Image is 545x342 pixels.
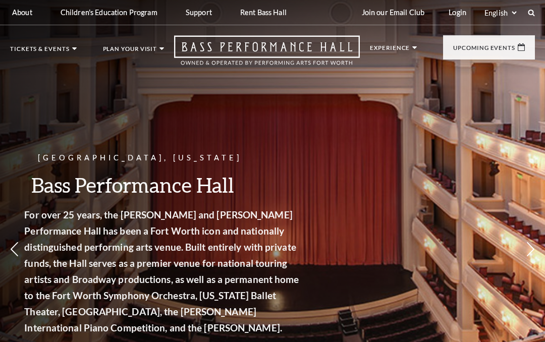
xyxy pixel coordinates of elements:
p: Children's Education Program [61,8,157,17]
p: Upcoming Events [453,45,515,56]
p: Support [186,8,212,17]
p: Experience [370,45,410,56]
p: Tickets & Events [10,46,70,57]
p: About [12,8,32,17]
p: Rent Bass Hall [240,8,287,17]
select: Select: [482,8,518,18]
strong: For over 25 years, the [PERSON_NAME] and [PERSON_NAME] Performance Hall has been a Fort Worth ico... [40,209,315,333]
p: Plan Your Visit [103,46,157,57]
p: [GEOGRAPHIC_DATA], [US_STATE] [40,152,318,164]
h3: Bass Performance Hall [40,172,318,198]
